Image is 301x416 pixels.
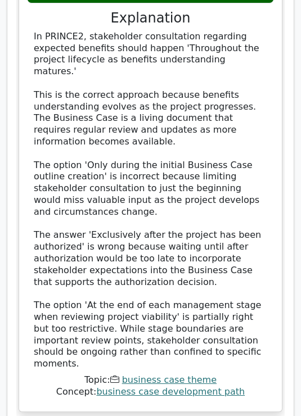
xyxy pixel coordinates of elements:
a: business case development path [96,387,245,397]
div: Topic: [27,375,274,387]
a: business case theme [122,375,217,386]
div: Concept: [27,387,274,399]
div: In PRINCE2, stakeholder consultation regarding expected benefits should happen 'Throughout the pr... [34,31,267,370]
h3: Explanation [34,11,267,27]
